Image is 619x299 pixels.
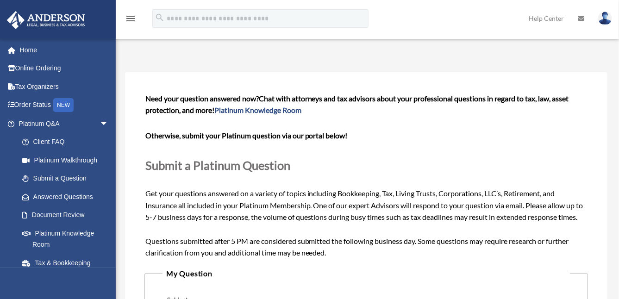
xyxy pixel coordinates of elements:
[13,187,123,206] a: Answered Questions
[6,114,123,133] a: Platinum Q&Aarrow_drop_down
[4,11,88,29] img: Anderson Advisors Platinum Portal
[13,224,123,254] a: Platinum Knowledge Room
[598,12,612,25] img: User Pic
[13,254,123,283] a: Tax & Bookkeeping Packages
[6,59,123,78] a: Online Ordering
[6,41,123,59] a: Home
[13,133,123,151] a: Client FAQ
[163,267,570,280] legend: My Question
[6,77,123,96] a: Tax Organizers
[145,94,569,115] span: Chat with attorneys and tax advisors about your professional questions in regard to tax, law, ass...
[145,94,588,257] span: Get your questions answered on a variety of topics including Bookkeeping, Tax, Living Trusts, Cor...
[6,96,123,115] a: Order StatusNEW
[125,16,136,24] a: menu
[145,131,348,140] b: Otherwise, submit your Platinum question via our portal below!
[145,94,259,103] span: Need your question answered now?
[145,158,290,172] span: Submit a Platinum Question
[13,206,123,224] a: Document Review
[13,169,118,188] a: Submit a Question
[13,151,123,169] a: Platinum Walkthrough
[125,13,136,24] i: menu
[155,12,165,23] i: search
[53,98,74,112] div: NEW
[214,106,301,114] a: Platinum Knowledge Room
[100,114,118,133] span: arrow_drop_down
